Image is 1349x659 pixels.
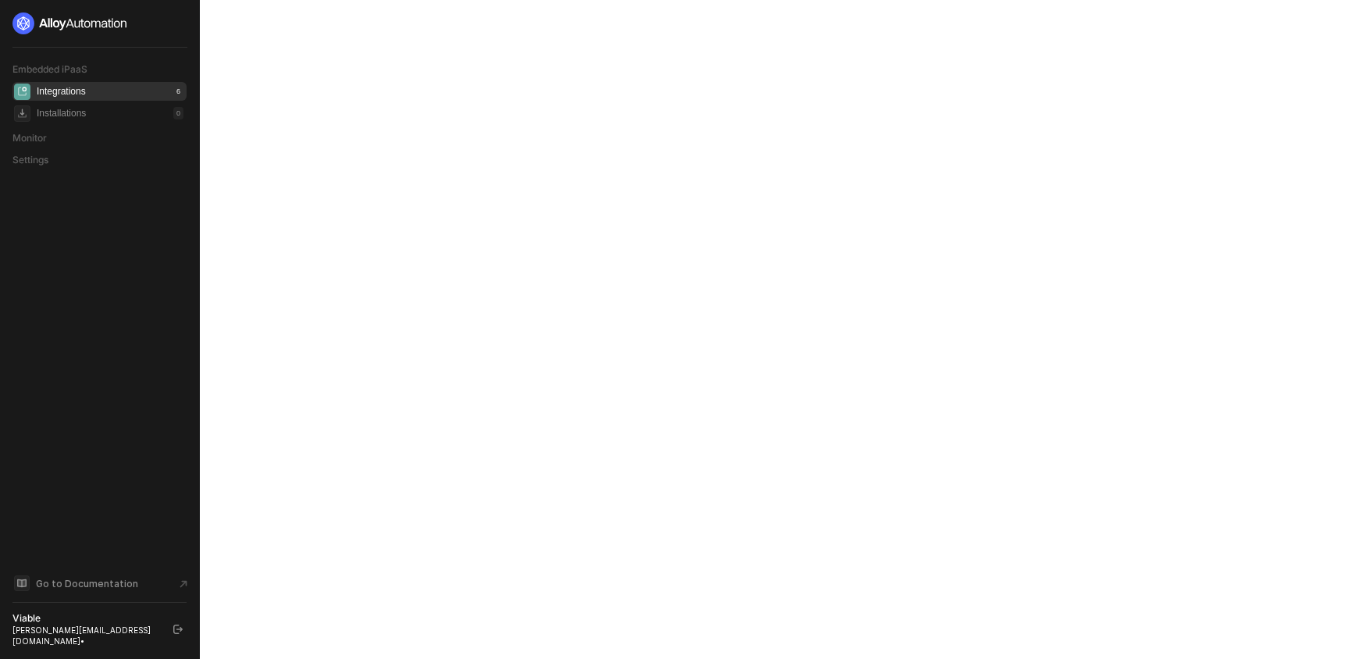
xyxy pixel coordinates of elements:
span: document-arrow [176,576,191,592]
img: logo [12,12,128,34]
div: 6 [173,85,183,98]
a: Knowledge Base [12,574,187,593]
div: Viable [12,612,159,625]
div: Installations [37,107,86,120]
div: [PERSON_NAME][EMAIL_ADDRESS][DOMAIN_NAME] • [12,625,159,647]
span: installations [14,105,30,122]
span: Go to Documentation [36,577,138,590]
span: documentation [14,575,30,591]
div: 0 [173,107,183,119]
span: Embedded iPaaS [12,63,87,75]
div: Integrations [37,85,86,98]
a: logo [12,12,187,34]
span: integrations [14,84,30,100]
span: Settings [12,154,48,166]
span: Monitor [12,132,47,144]
span: logout [173,625,183,634]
